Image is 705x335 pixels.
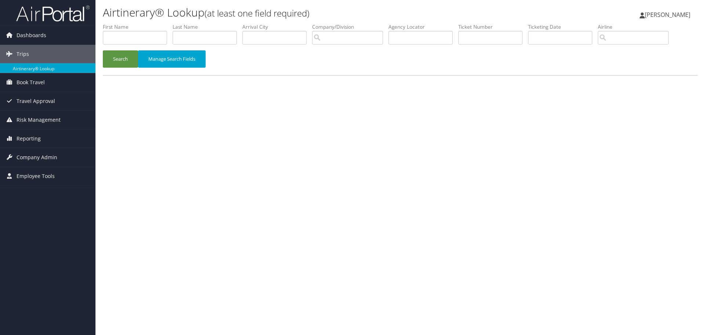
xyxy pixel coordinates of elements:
[138,50,206,68] button: Manage Search Fields
[205,7,310,19] small: (at least one field required)
[242,23,312,31] label: Arrival City
[17,129,41,148] span: Reporting
[17,167,55,185] span: Employee Tools
[103,23,173,31] label: First Name
[173,23,242,31] label: Last Name
[458,23,528,31] label: Ticket Number
[598,23,674,31] label: Airline
[16,5,90,22] img: airportal-logo.png
[103,50,138,68] button: Search
[17,45,29,63] span: Trips
[17,73,45,92] span: Book Travel
[640,4,698,26] a: [PERSON_NAME]
[17,111,61,129] span: Risk Management
[103,5,499,20] h1: Airtinerary® Lookup
[312,23,388,31] label: Company/Division
[528,23,598,31] label: Ticketing Date
[17,92,55,110] span: Travel Approval
[17,26,46,44] span: Dashboards
[17,148,57,167] span: Company Admin
[388,23,458,31] label: Agency Locator
[645,11,690,19] span: [PERSON_NAME]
